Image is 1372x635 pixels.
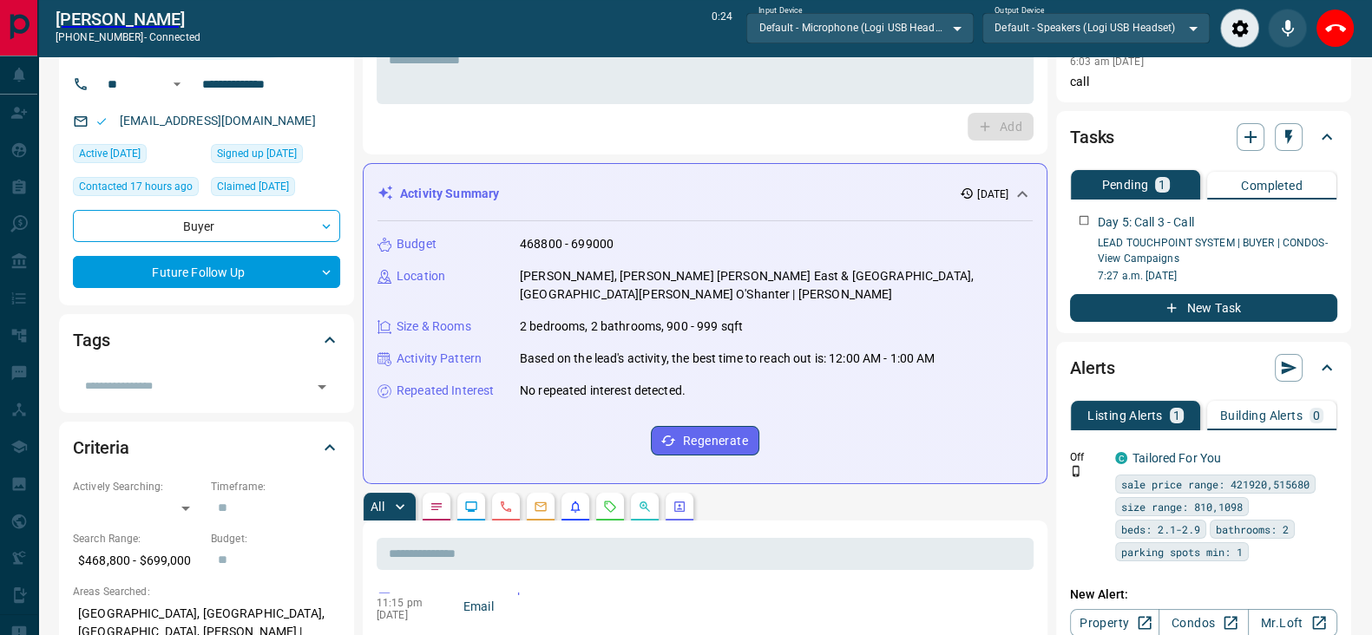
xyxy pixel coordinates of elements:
svg: Listing Alerts [568,500,582,514]
div: Buyer [73,210,340,242]
button: Regenerate [651,426,759,455]
span: beds: 2.1-2.9 [1121,520,1200,538]
div: Tue Aug 05 2025 [73,144,202,168]
a: LEAD TOUCHPOINT SYSTEM | BUYER | CONDOS- View Campaigns [1098,237,1328,265]
p: 0 [1313,409,1320,422]
div: Tags [73,319,340,361]
span: connected [149,31,200,43]
p: Location [397,267,445,285]
svg: Email Valid [95,115,108,128]
button: Open [310,375,334,399]
div: End Call [1316,9,1355,48]
div: Future Follow Up [73,256,340,288]
p: 1 [1159,179,1165,191]
p: Activity Pattern [397,350,482,368]
svg: Requests [603,500,617,514]
p: Day 5: Call 3 - Call [1098,213,1194,232]
p: $468,800 - $699,000 [73,547,202,575]
p: Email [463,598,1027,616]
div: Default - Microphone (Logi USB Headset) [746,13,974,43]
p: 0:24 [712,9,732,48]
div: Criteria [73,427,340,468]
p: 1 [1173,409,1180,422]
svg: Emails [534,500,548,514]
p: Pending [1101,179,1148,191]
p: [DATE] [977,187,1008,202]
h2: Tags [73,326,109,354]
button: Open [167,74,187,95]
p: 468800 - 699000 [520,235,614,253]
p: All [371,501,384,513]
p: [DATE] [377,609,437,621]
div: Audio Settings [1220,9,1259,48]
h2: Tasks [1070,123,1114,151]
p: 7:27 a.m. [DATE] [1098,268,1337,284]
span: Signed up [DATE] [217,145,297,162]
div: Default - Speakers (Logi USB Headset) [982,13,1210,43]
p: Off [1070,449,1105,465]
p: Listing Alerts [1087,409,1163,422]
p: [PHONE_NUMBER] - [56,29,200,45]
p: 6:03 am [DATE] [1070,56,1144,68]
div: Tue Aug 05 2025 [211,144,340,168]
span: Claimed [DATE] [217,178,289,195]
p: Based on the lead's activity, the best time to reach out is: 12:00 AM - 1:00 AM [520,350,935,368]
p: [PERSON_NAME], [PERSON_NAME] [PERSON_NAME] East & [GEOGRAPHIC_DATA], [GEOGRAPHIC_DATA][PERSON_NAM... [520,267,1033,304]
div: Tasks [1070,116,1337,158]
div: Wed Aug 13 2025 [73,177,202,201]
div: Activity Summary[DATE] [377,178,1033,210]
div: Alerts [1070,347,1337,389]
p: Actively Searching: [73,479,202,494]
button: New Task [1070,294,1337,322]
div: Mute [1268,9,1307,48]
span: parking spots min: 1 [1121,543,1243,560]
span: bathrooms: 2 [1216,520,1289,538]
p: 11:15 pm [377,597,437,609]
p: Building Alerts [1220,409,1303,422]
div: condos.ca [1115,452,1127,464]
h2: Criteria [73,434,129,462]
svg: Notes [430,500,443,514]
span: Active [DATE] [79,145,141,162]
h2: Alerts [1070,354,1115,382]
p: Timeframe: [211,479,340,494]
svg: Calls [499,500,513,514]
p: New Alert: [1070,586,1337,604]
p: Size & Rooms [397,317,471,336]
svg: Agent Actions [673,500,686,514]
p: Budget: [211,531,340,547]
svg: Opportunities [638,500,652,514]
span: size range: 810,1098 [1121,498,1243,515]
label: Input Device [758,5,803,16]
p: No repeated interest detected. [520,382,686,400]
svg: Lead Browsing Activity [464,500,478,514]
p: Activity Summary [400,185,499,203]
p: Completed [1241,180,1303,192]
a: [EMAIL_ADDRESS][DOMAIN_NAME] [120,114,316,128]
p: Areas Searched: [73,584,340,599]
label: Output Device [995,5,1044,16]
p: Repeated Interest [397,382,494,400]
p: call [1070,73,1337,91]
p: Search Range: [73,531,202,547]
p: Budget [397,235,437,253]
div: Tue Aug 05 2025 [211,177,340,201]
svg: Push Notification Only [1070,465,1082,477]
a: [PERSON_NAME] [56,9,200,29]
a: Tailored For You [1132,451,1221,465]
p: 2 bedrooms, 2 bathrooms, 900 - 999 sqft [520,317,743,336]
span: Contacted 17 hours ago [79,178,193,195]
span: sale price range: 421920,515680 [1121,475,1310,493]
